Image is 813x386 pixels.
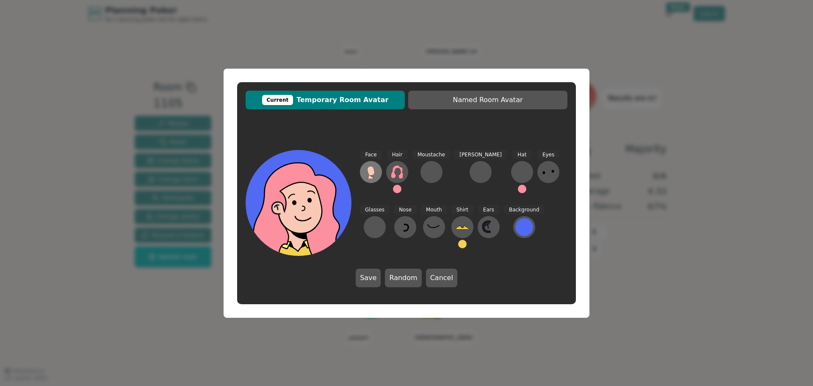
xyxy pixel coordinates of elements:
[512,150,531,160] span: Hat
[385,269,421,287] button: Random
[360,150,382,160] span: Face
[504,205,545,215] span: Background
[454,150,507,160] span: [PERSON_NAME]
[356,269,381,287] button: Save
[412,150,450,160] span: Moustache
[412,95,563,105] span: Named Room Avatar
[394,205,417,215] span: Nose
[360,205,390,215] span: Glasses
[408,91,567,109] button: Named Room Avatar
[387,150,408,160] span: Hair
[421,205,447,215] span: Mouth
[451,205,473,215] span: Shirt
[426,269,457,287] button: Cancel
[246,91,405,109] button: CurrentTemporary Room Avatar
[537,150,559,160] span: Eyes
[250,95,401,105] span: Temporary Room Avatar
[478,205,499,215] span: Ears
[262,95,293,105] div: Current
